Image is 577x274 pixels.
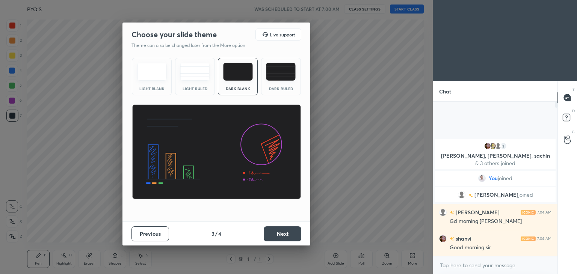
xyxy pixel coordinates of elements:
[572,108,575,114] p: D
[223,63,253,81] img: darkTheme.f0cc69e5.svg
[439,235,447,242] img: d52724ccde3342afa20b53a1682c4e01.jpg
[137,87,167,90] div: Light Blank
[211,230,214,238] h4: 3
[264,226,301,241] button: Next
[270,32,295,37] h5: Live support
[494,142,502,150] img: default.png
[454,235,471,242] h6: shanvi
[521,210,536,215] img: iconic-light.a09c19a4.png
[521,236,536,241] img: iconic-light.a09c19a4.png
[478,175,486,182] img: 10454e960db341398da5bb4c79ecce7c.png
[572,129,575,135] p: G
[266,63,296,81] img: darkRuledTheme.de295e13.svg
[450,237,454,241] img: no-rating-badge.077c3623.svg
[518,192,533,198] span: joined
[440,153,551,159] p: [PERSON_NAME], [PERSON_NAME], sachin
[572,87,575,93] p: T
[489,175,498,181] span: You
[450,244,551,251] div: Good morning sir
[439,209,447,216] img: default.png
[131,30,217,39] h2: Choose your slide theme
[454,208,500,216] h6: [PERSON_NAME]
[474,192,518,198] span: [PERSON_NAME]
[450,218,551,225] div: Gd morning [PERSON_NAME]
[500,142,507,150] div: 3
[484,142,491,150] img: d52724ccde3342afa20b53a1682c4e01.jpg
[131,42,253,49] p: Theme can also be changed later from the More option
[450,211,454,215] img: no-rating-badge.077c3623.svg
[180,87,210,90] div: Light Ruled
[433,81,457,101] p: Chat
[132,104,301,200] img: darkThemeBanner.d06ce4a2.svg
[266,87,296,90] div: Dark Ruled
[498,175,512,181] span: joined
[440,160,551,166] p: & 3 others joined
[223,87,253,90] div: Dark Blank
[137,63,167,81] img: lightTheme.e5ed3b09.svg
[215,230,218,238] h4: /
[131,226,169,241] button: Previous
[433,138,557,256] div: grid
[537,236,551,241] div: 7:04 AM
[180,63,210,81] img: lightRuledTheme.5fabf969.svg
[458,191,465,199] img: default.png
[537,210,551,215] div: 7:04 AM
[468,193,473,197] img: no-rating-badge.077c3623.svg
[218,230,221,238] h4: 4
[489,142,497,150] img: 0e3ee3fcff404f8280ac4a0b0db3dd51.jpg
